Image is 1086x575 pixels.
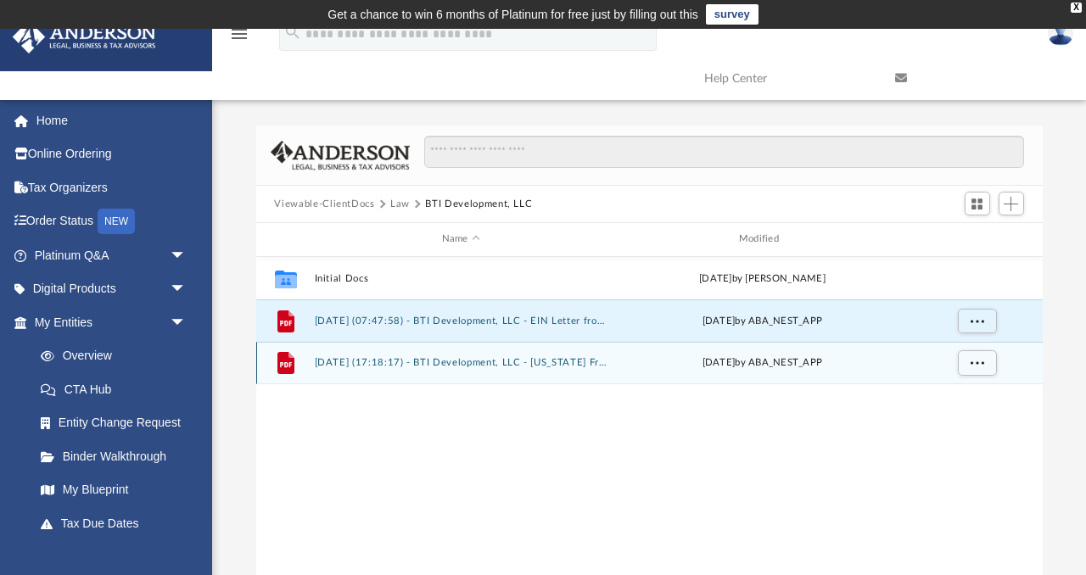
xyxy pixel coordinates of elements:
a: Home [12,103,212,137]
img: Anderson Advisors Platinum Portal [8,20,161,53]
div: NEW [98,209,135,234]
a: Overview [24,339,212,373]
a: Order StatusNEW [12,204,212,239]
div: id [263,232,305,247]
a: Tax Due Dates [24,506,212,540]
span: arrow_drop_down [170,305,204,340]
a: Tax Organizers [12,170,212,204]
button: Switch to Grid View [965,192,990,215]
a: CTA Hub [24,372,212,406]
i: search [283,23,302,42]
span: arrow_drop_down [170,540,204,575]
div: [DATE] by ABA_NEST_APP [615,355,909,371]
span: arrow_drop_down [170,272,204,307]
a: Entity Change Request [24,406,212,440]
button: Initial Docs [314,273,607,284]
i: menu [229,24,249,44]
a: My Blueprint [24,473,204,507]
button: Add [999,192,1024,215]
button: [DATE] (17:18:17) - BTI Development, LLC - [US_STATE] Franchise from [US_STATE] Comptroller.pdf [314,357,607,368]
a: Help Center [691,45,882,112]
div: Name [313,232,607,247]
button: More options [957,308,996,333]
a: Online Ordering [12,137,212,171]
button: Law [390,197,410,212]
div: [DATE] by ABA_NEST_APP [615,313,909,328]
div: close [1071,3,1082,13]
a: menu [229,32,249,44]
button: BTI Development, LLC [425,197,532,212]
input: Search files and folders [424,136,1023,168]
a: Binder Walkthrough [24,439,212,473]
a: My Anderson Teamarrow_drop_down [12,540,204,574]
span: arrow_drop_down [170,238,204,273]
div: Get a chance to win 6 months of Platinum for free just by filling out this [327,4,698,25]
div: id [916,232,1035,247]
button: [DATE] (07:47:58) - BTI Development, LLC - EIN Letter from IRS.pdf [314,315,607,327]
button: More options [957,350,996,376]
button: Viewable-ClientDocs [274,197,374,212]
a: survey [706,4,759,25]
a: Digital Productsarrow_drop_down [12,272,212,306]
img: User Pic [1048,21,1073,46]
div: [DATE] by [PERSON_NAME] [615,271,909,286]
a: My Entitiesarrow_drop_down [12,305,212,339]
div: Modified [614,232,909,247]
a: Platinum Q&Aarrow_drop_down [12,238,212,272]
